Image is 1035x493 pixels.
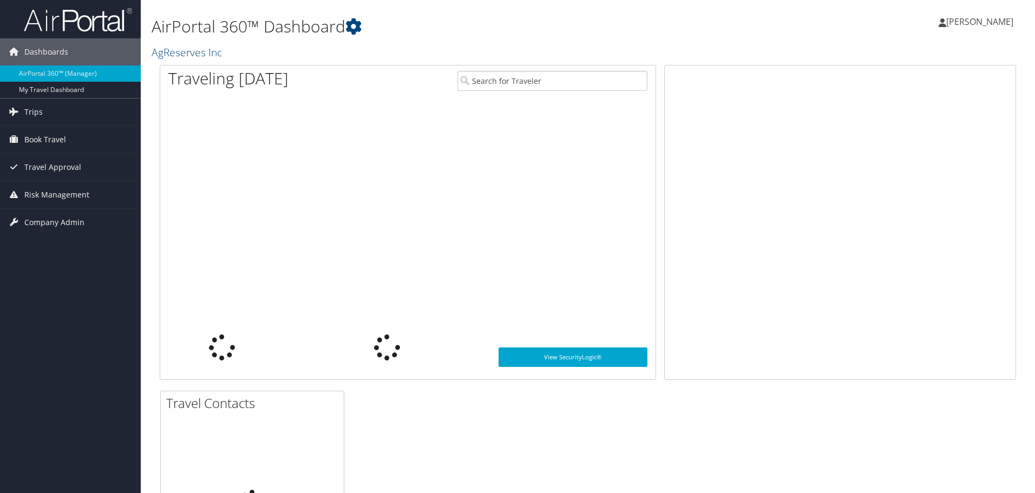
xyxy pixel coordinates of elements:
[946,16,1013,28] span: [PERSON_NAME]
[24,98,43,126] span: Trips
[168,67,289,90] h1: Traveling [DATE]
[939,5,1024,38] a: [PERSON_NAME]
[24,126,66,153] span: Book Travel
[24,181,89,208] span: Risk Management
[152,15,733,38] h1: AirPortal 360™ Dashboard
[152,45,225,60] a: AgReserves Inc
[457,71,647,91] input: Search for Traveler
[24,7,132,32] img: airportal-logo.png
[166,394,344,412] h2: Travel Contacts
[24,38,68,65] span: Dashboards
[24,154,81,181] span: Travel Approval
[24,209,84,236] span: Company Admin
[499,347,647,367] a: View SecurityLogic®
